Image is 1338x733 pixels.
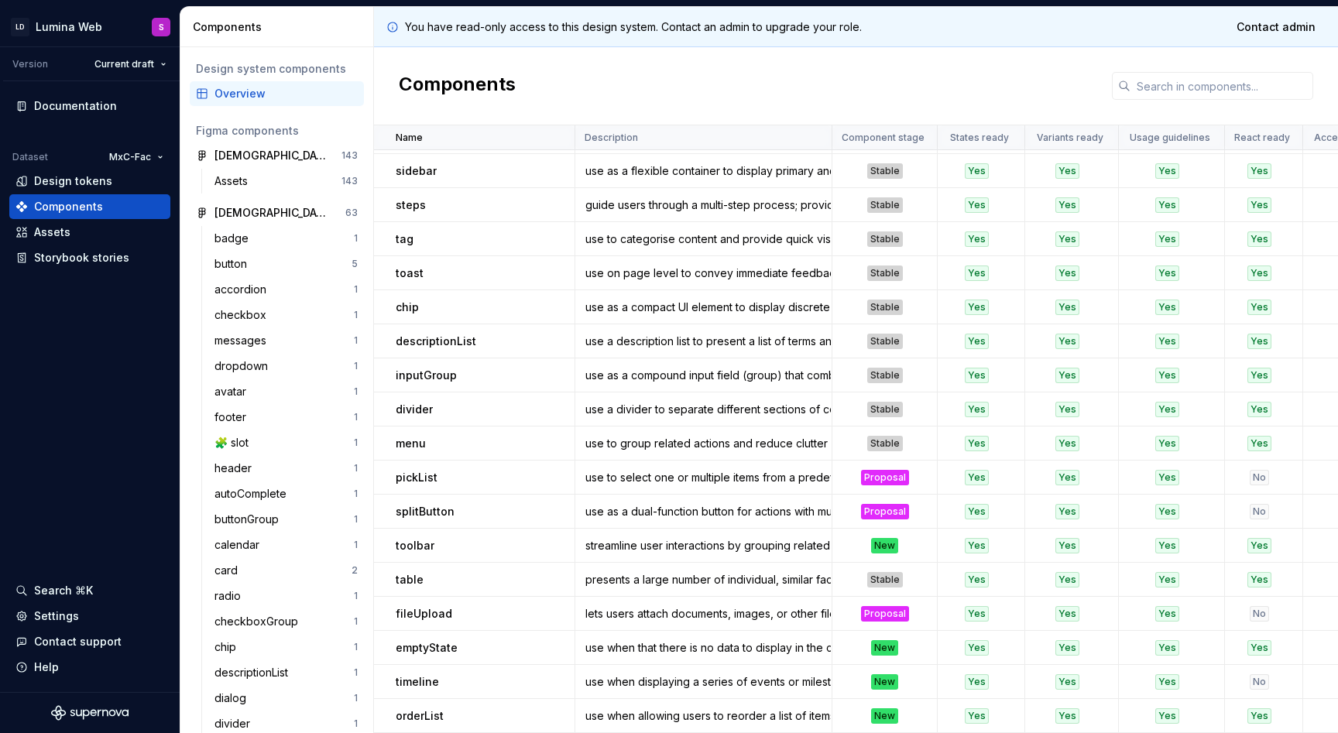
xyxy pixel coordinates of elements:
[34,173,112,189] div: Design tokens
[214,588,247,604] div: radio
[867,197,903,213] div: Stable
[354,539,358,551] div: 1
[3,10,177,43] button: LDLumina WebS
[9,245,170,270] a: Storybook stories
[354,437,358,449] div: 1
[396,708,444,724] p: orderList
[12,58,48,70] div: Version
[34,199,103,214] div: Components
[214,333,273,348] div: messages
[102,146,170,168] button: MxC-Fac
[396,470,437,485] p: pickList
[1037,132,1103,144] p: Variants ready
[1155,402,1179,417] div: Yes
[396,231,413,247] p: tag
[109,151,151,163] span: MxC-Fac
[396,436,426,451] p: menu
[965,163,989,179] div: Yes
[214,435,255,450] div: 🧩 slot
[1247,436,1271,451] div: Yes
[87,53,173,75] button: Current draft
[396,538,434,553] p: toolbar
[354,666,358,679] div: 1
[354,385,358,398] div: 1
[396,504,455,519] p: splitButton
[214,512,285,527] div: buttonGroup
[34,250,129,265] div: Storybook stories
[208,609,364,634] a: checkboxGroup1
[1055,436,1079,451] div: Yes
[190,143,364,168] a: [DEMOGRAPHIC_DATA] Web - Assets143
[396,334,476,349] p: descriptionList
[871,640,898,656] div: New
[1247,265,1271,281] div: Yes
[965,300,989,315] div: Yes
[214,173,254,189] div: Assets
[965,368,989,383] div: Yes
[9,655,170,680] button: Help
[9,604,170,629] a: Settings
[1155,300,1179,315] div: Yes
[861,606,909,622] div: Proposal
[950,132,1009,144] p: States ready
[214,614,304,629] div: checkboxGroup
[208,507,364,532] a: buttonGroup1
[965,231,989,247] div: Yes
[214,384,252,399] div: avatar
[214,665,294,680] div: descriptionList
[1055,470,1079,485] div: Yes
[214,148,330,163] div: [DEMOGRAPHIC_DATA] Web - Assets
[352,564,358,577] div: 2
[1155,640,1179,656] div: Yes
[576,674,831,690] div: use when displaying a series of events or milestones in chronological order to provide a clear vi...
[871,708,898,724] div: New
[576,334,831,349] div: use a description list to present a list of terms and their corresponding descriptions in a clear...
[576,197,831,213] div: guide users through a multi-step process; provides a structured and intuitive way to display prog...
[34,583,93,598] div: Search ⌘K
[396,197,426,213] p: steps
[208,169,364,194] a: Assets143
[214,409,252,425] div: footer
[576,300,831,315] div: use as a compact UI element to display discrete strings; interactive element for selection, filte...
[867,368,903,383] div: Stable
[208,354,364,378] a: dropdown1
[1155,572,1179,587] div: Yes
[867,265,903,281] div: Stable
[396,606,452,622] p: fileUpload
[354,718,358,730] div: 1
[867,300,903,315] div: Stable
[9,220,170,245] a: Assets
[1055,708,1079,724] div: Yes
[585,132,638,144] p: Description
[576,436,831,451] div: use to group related actions and reduce clutter in the interface
[34,224,70,240] div: Assets
[214,256,253,272] div: button
[214,690,252,706] div: dialog
[208,456,364,481] a: header1
[12,151,48,163] div: Dataset
[208,481,364,506] a: autoComplete1
[861,470,909,485] div: Proposal
[354,692,358,704] div: 1
[1247,163,1271,179] div: Yes
[965,402,989,417] div: Yes
[965,674,989,690] div: Yes
[208,660,364,685] a: descriptionList1
[341,149,358,162] div: 143
[51,705,129,721] svg: Supernova Logo
[345,207,358,219] div: 63
[396,640,458,656] p: emptyState
[208,430,364,455] a: 🧩 slot1
[1055,402,1079,417] div: Yes
[352,258,358,270] div: 5
[396,265,424,281] p: toast
[576,572,831,587] div: presents a large number of individual, similar facts so that they are easy to scan and compare
[965,436,989,451] div: Yes
[1237,19,1316,35] span: Contact admin
[354,641,358,653] div: 1
[576,504,831,519] div: use as a dual-function button for actions with multiple possible outcomes; helps reduce clutter b...
[867,436,903,451] div: Stable
[867,334,903,349] div: Stable
[36,19,102,35] div: Lumina Web
[576,402,831,417] div: use a divider to separate different sections of content, helping improve visual clarity and organ...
